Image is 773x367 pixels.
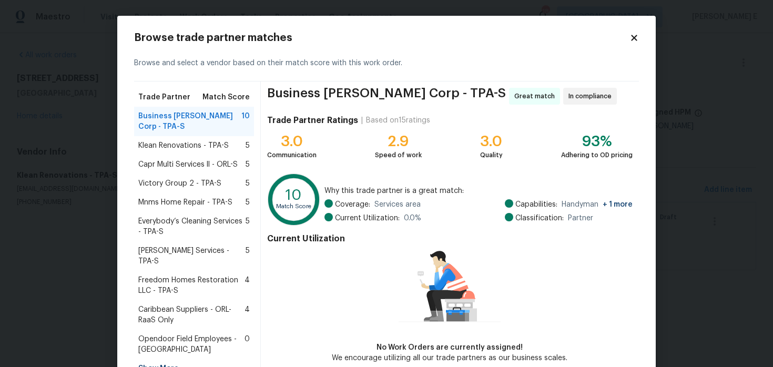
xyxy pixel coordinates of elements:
[138,159,238,170] span: Capr Multi Services ll - ORL-S
[562,199,633,210] span: Handyman
[138,111,241,132] span: Business [PERSON_NAME] Corp - TPA-S
[138,334,245,355] span: Opendoor Field Employees - [GEOGRAPHIC_DATA]
[246,140,250,151] span: 5
[245,275,250,296] span: 4
[246,246,250,267] span: 5
[366,115,430,126] div: Based on 15 ratings
[138,197,232,208] span: Mnms Home Repair - TPA-S
[286,188,302,202] text: 10
[324,186,633,196] span: Why this trade partner is a great match:
[561,136,633,147] div: 93%
[404,213,421,223] span: 0.0 %
[267,88,506,105] span: Business [PERSON_NAME] Corp - TPA-S
[134,33,629,43] h2: Browse trade partner matches
[134,45,639,81] div: Browse and select a vendor based on their match score with this work order.
[515,199,557,210] span: Capabilities:
[375,136,422,147] div: 2.9
[375,150,422,160] div: Speed of work
[374,199,421,210] span: Services area
[332,353,567,363] div: We encourage utilizing all our trade partners as our business scales.
[138,246,246,267] span: [PERSON_NAME] Services - TPA-S
[246,197,250,208] span: 5
[276,203,311,209] text: Match Score
[138,216,246,237] span: Everybody’s Cleaning Services - TPA-S
[138,304,245,325] span: Caribbean Suppliers - ORL-RaaS Only
[267,150,317,160] div: Communication
[480,150,503,160] div: Quality
[332,342,567,353] div: No Work Orders are currently assigned!
[245,334,250,355] span: 0
[267,233,633,244] h4: Current Utilization
[245,304,250,325] span: 4
[568,91,616,101] span: In compliance
[335,213,400,223] span: Current Utilization:
[138,92,190,103] span: Trade Partner
[335,199,370,210] span: Coverage:
[138,178,221,189] span: Victory Group 2 - TPA-S
[267,136,317,147] div: 3.0
[603,201,633,208] span: + 1 more
[138,140,229,151] span: Klean Renovations - TPA-S
[202,92,250,103] span: Match Score
[515,213,564,223] span: Classification:
[514,91,559,101] span: Great match
[267,115,358,126] h4: Trade Partner Ratings
[138,275,245,296] span: Freedom Homes Restoration LLC - TPA-S
[480,136,503,147] div: 3.0
[358,115,366,126] div: |
[246,216,250,237] span: 5
[246,178,250,189] span: 5
[241,111,250,132] span: 10
[246,159,250,170] span: 5
[568,213,593,223] span: Partner
[561,150,633,160] div: Adhering to OD pricing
